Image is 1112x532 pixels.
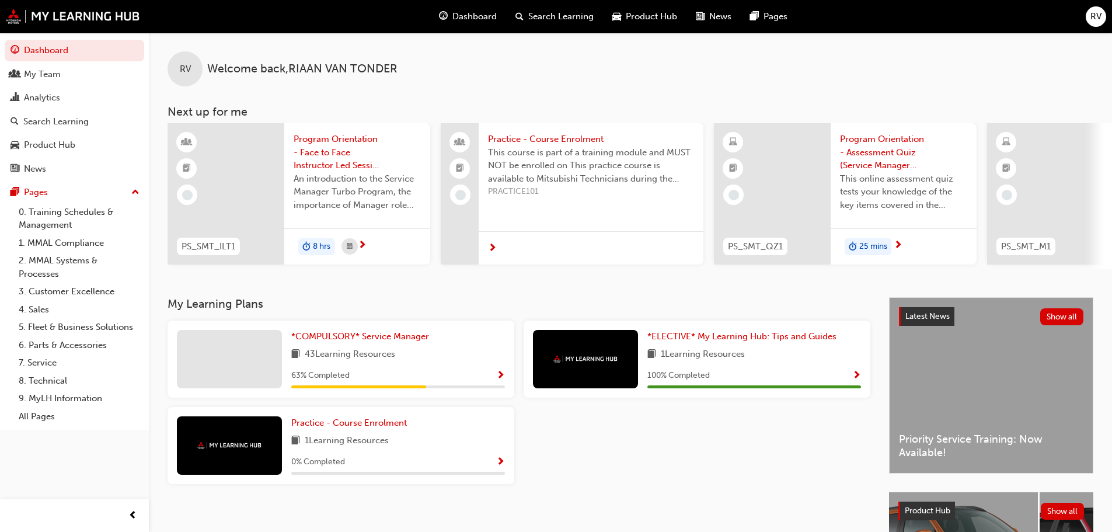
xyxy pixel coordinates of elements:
span: up-icon [131,185,140,200]
a: *ELECTIVE* My Learning Hub: Tips and Guides [647,330,841,343]
span: people-icon [456,135,464,150]
a: pages-iconPages [741,5,797,29]
span: Show Progress [496,457,505,468]
a: Dashboard [5,40,144,61]
span: RV [1090,10,1101,23]
span: next-icon [358,241,367,251]
a: My Team [5,64,144,85]
span: learningRecordVerb_NONE-icon [182,190,193,200]
span: booktick-icon [183,161,191,176]
span: learningRecordVerb_NONE-icon [728,190,739,200]
a: 2. MMAL Systems & Processes [14,252,144,283]
h3: My Learning Plans [168,297,870,311]
button: RV [1086,6,1106,27]
span: PS_SMT_ILT1 [182,240,235,253]
span: 1 Learning Resources [661,347,745,362]
h3: Next up for me [149,105,1112,119]
div: Product Hub [24,138,75,152]
span: booktick-icon [729,161,737,176]
span: Program Orientation - Assessment Quiz (Service Manager Turbo Program) [840,133,967,172]
span: This online assessment quiz tests your knowledge of the key items covered in the Service Manager ... [840,172,967,212]
span: car-icon [11,140,19,151]
span: Welcome back , RIAAN VAN TONDER [207,62,398,76]
button: Show Progress [496,455,505,470]
span: PRACTICE101 [488,185,694,199]
span: learningResourceType_ELEARNING-icon [729,135,737,150]
span: Pages [764,10,787,23]
span: *COMPULSORY* Service Manager [291,331,429,342]
a: Product Hub [5,134,144,156]
div: Pages [24,186,48,199]
a: PS_SMT_ILT1Program Orientation - Face to Face Instructor Led Session (Service Manager Turbo Progr... [168,123,430,265]
span: 100 % Completed [647,369,710,383]
img: mmal [197,441,262,449]
span: learningRecordVerb_NONE-icon [455,190,466,200]
span: book-icon [291,347,300,362]
span: news-icon [696,9,705,24]
span: This course is part of a training module and MUST NOT be enrolled on This practice course is avai... [488,146,694,186]
span: book-icon [291,434,300,448]
span: Practice - Course Enrolment [291,418,407,428]
button: Show Progress [852,368,861,383]
a: All Pages [14,408,144,426]
span: guage-icon [11,46,19,56]
span: Search Learning [528,10,594,23]
span: people-icon [11,69,19,80]
span: Priority Service Training: Now Available! [899,433,1083,459]
span: duration-icon [302,239,311,255]
span: car-icon [612,9,621,24]
span: book-icon [647,347,656,362]
span: pages-icon [750,9,759,24]
span: *ELECTIVE* My Learning Hub: Tips and Guides [647,331,836,342]
a: 6. Parts & Accessories [14,336,144,354]
a: 1. MMAL Compliance [14,234,144,252]
a: news-iconNews [686,5,741,29]
img: mmal [6,9,140,24]
button: Pages [5,182,144,203]
span: learningResourceType_INSTRUCTOR_LED-icon [183,135,191,150]
span: guage-icon [439,9,448,24]
span: search-icon [515,9,524,24]
span: news-icon [11,164,19,175]
span: Program Orientation - Face to Face Instructor Led Session (Service Manager Turbo Program) [294,133,421,172]
span: 8 hrs [313,240,330,253]
span: learningRecordVerb_NONE-icon [1002,190,1012,200]
span: 43 Learning Resources [305,347,395,362]
a: 3. Customer Excellence [14,283,144,301]
span: Show Progress [852,371,861,381]
span: Latest News [905,311,950,321]
span: An introduction to the Service Manager Turbo Program, the importance of Manager role and Service ... [294,172,421,212]
a: search-iconSearch Learning [506,5,603,29]
span: Product Hub [626,10,677,23]
a: Latest NewsShow all [899,307,1083,326]
span: booktick-icon [456,161,464,176]
a: Search Learning [5,111,144,133]
a: Latest NewsShow allPriority Service Training: Now Available! [889,297,1093,474]
a: 7. Service [14,354,144,372]
a: Practice - Course EnrolmentThis course is part of a training module and MUST NOT be enrolled on T... [441,123,703,265]
a: Analytics [5,87,144,109]
a: 5. Fleet & Business Solutions [14,318,144,336]
button: DashboardMy TeamAnalyticsSearch LearningProduct HubNews [5,37,144,182]
span: 25 mins [859,240,887,253]
a: PS_SMT_QZ1Program Orientation - Assessment Quiz (Service Manager Turbo Program)This online assess... [714,123,977,265]
div: My Team [24,68,61,81]
span: prev-icon [128,509,137,523]
span: News [709,10,731,23]
a: Practice - Course Enrolment [291,416,412,430]
a: 0. Training Schedules & Management [14,203,144,234]
span: search-icon [11,117,19,127]
span: next-icon [894,241,902,251]
a: guage-iconDashboard [430,5,506,29]
span: next-icon [488,244,497,254]
span: PS_SMT_M1 [1001,240,1051,253]
span: 1 Learning Resources [305,434,389,448]
span: duration-icon [849,239,857,255]
div: Analytics [24,91,60,105]
span: 0 % Completed [291,455,345,469]
span: PS_SMT_QZ1 [728,240,783,253]
span: 63 % Completed [291,369,350,383]
button: Show all [1041,503,1085,520]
